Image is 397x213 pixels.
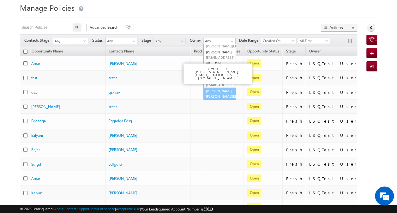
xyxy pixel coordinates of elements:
[20,206,213,212] span: © 2025 LeadSquared | | | | |
[186,65,249,81] div: Email: [PERSON_NAME][EMAIL_ADDRESS][DOMAIN_NAME]
[109,133,137,138] a: [PERSON_NAME]
[286,161,303,167] div: Fresh
[247,117,261,125] span: Open
[90,207,115,211] a: Terms of Service
[105,38,137,44] a: Any
[247,160,261,168] span: Open
[203,38,236,44] input: Type to Search
[24,38,52,43] span: Contacts Stage
[31,176,40,181] a: Amar
[286,176,303,181] div: Fresh
[204,49,236,60] a: [PERSON_NAME]
[194,49,202,53] span: Prod
[154,38,184,44] span: Any
[298,38,330,44] a: All Time
[227,38,235,45] a: Show All Items
[261,38,296,44] a: Created On
[247,189,261,197] span: Open
[286,204,303,210] div: Fresh
[190,38,203,43] span: Owner
[309,61,356,66] div: LSQTest User
[247,88,261,96] span: Open
[105,38,135,44] span: Any
[54,207,63,211] a: About
[286,75,303,81] div: Fresh
[309,161,356,167] div: LSQTest User
[309,75,356,81] div: LSQTest User
[31,90,37,94] a: qsx
[286,49,295,53] span: Stage
[33,33,106,41] div: Chat with us now
[23,50,27,54] input: Check all records
[31,191,43,195] a: Kalyani
[109,162,122,167] a: Sdfgd G
[31,147,40,152] a: Rejha
[109,61,137,66] a: [PERSON_NAME]
[31,119,46,123] a: Fggadga
[11,33,27,41] img: d_60004797649_company_0_60004797649
[309,104,356,109] div: LSQTest User
[31,61,40,66] a: Amar
[92,38,105,43] span: Status
[90,25,120,30] span: Advanced Search
[109,90,121,94] a: qsx sax
[204,60,236,77] a: Vikas DM [PERSON_NAME]
[286,132,303,138] div: Fresh
[153,38,186,44] a: Any
[286,118,303,124] div: Fresh
[206,55,263,60] span: [EMAIL_ADDRESS][PERSON_NAME][DOMAIN_NAME]
[109,176,137,181] a: [PERSON_NAME]
[247,74,261,82] span: Open
[203,207,213,211] span: 55613
[309,147,356,153] div: LSQTest User
[286,89,303,95] div: Fresh
[109,191,137,195] a: [PERSON_NAME]
[261,38,294,44] span: Created On
[53,38,86,44] span: Any
[286,190,303,196] div: Fresh
[8,58,115,161] textarea: Type your message and hit 'Enter'
[64,207,89,211] a: Contact Support
[247,103,261,110] span: Open
[247,131,261,139] span: Open
[31,133,43,138] a: kalyani
[116,207,140,211] a: Acceptable Use
[309,49,320,53] span: Owner
[286,61,303,66] div: Fresh
[239,38,261,43] span: Date Range
[283,48,298,56] a: Stage
[244,48,282,56] a: Opportunity Status
[203,88,236,100] a: [PERSON_NAME]
[31,104,60,109] a: [PERSON_NAME]
[286,104,303,109] div: Fresh
[141,207,213,211] span: Your Leadsquared Account Number is
[286,147,303,153] div: Fresh
[309,204,356,210] div: LSQTest User
[109,104,117,109] a: test t
[105,48,137,56] span: Contacts Name
[247,146,261,153] span: Open
[109,76,117,80] a: test t
[31,76,37,80] a: test
[309,132,356,138] div: LSQTest User
[309,89,356,95] div: LSQTest User
[20,3,75,13] span: Manage Policies
[309,176,356,181] div: LSQTest User
[309,118,356,124] div: LSQTest User
[75,26,78,29] img: Search
[28,48,66,56] a: Opportunity Name
[141,38,153,43] span: Stage
[321,24,357,32] button: Actions
[309,190,356,196] div: LSQTest User
[206,94,263,99] span: [PERSON_NAME][EMAIL_ADDRESS][DOMAIN_NAME]
[86,166,115,175] em: Start Chat
[32,49,63,53] span: Opportunity Name
[247,59,261,67] span: Open
[247,203,261,211] span: Open
[31,162,41,167] a: Sdfgd
[109,119,132,123] a: Fggadga Fdsg
[109,147,137,152] a: [PERSON_NAME]
[104,3,119,18] div: Minimize live chat window
[53,38,88,44] a: Any
[206,44,263,48] span: [PERSON_NAME][EMAIL_ADDRESS][PERSON_NAME][DOMAIN_NAME]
